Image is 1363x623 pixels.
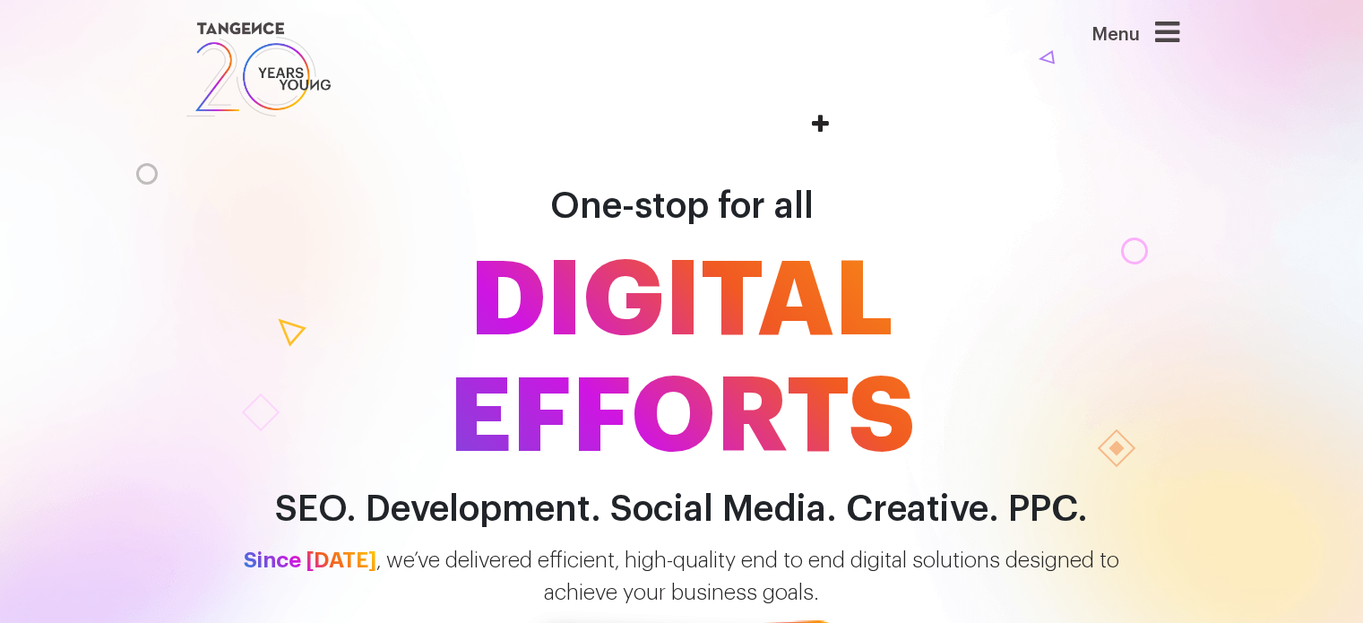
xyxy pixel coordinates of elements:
img: logo SVG [185,18,333,121]
h2: SEO. Development. Social Media. Creative. PPC. [171,489,1193,530]
p: , we’ve delivered efficient, high-quality end to end digital solutions designed to achieve your b... [171,544,1193,609]
span: DIGITAL EFFORTS [171,243,1193,476]
span: One-stop for all [550,188,814,224]
span: Since [DATE] [244,549,376,571]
